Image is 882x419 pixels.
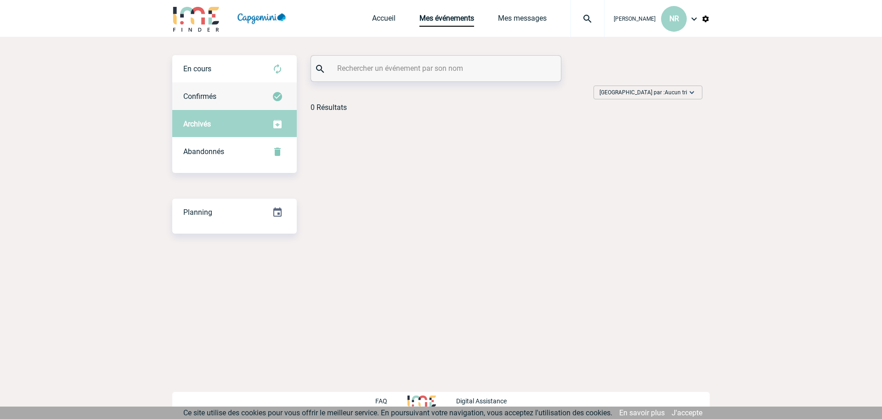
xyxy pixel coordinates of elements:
[619,408,665,417] a: En savoir plus
[183,120,211,128] span: Archivés
[172,199,297,226] div: Retrouvez ici tous vos événements organisés par date et état d'avancement
[687,88,696,97] img: baseline_expand_more_white_24dp-b.png
[614,16,656,22] span: [PERSON_NAME]
[172,110,297,138] div: Retrouvez ici tous les événements que vous avez décidé d'archiver
[498,14,547,27] a: Mes messages
[311,103,347,112] div: 0 Résultats
[183,147,224,156] span: Abandonnés
[183,208,212,217] span: Planning
[419,14,474,27] a: Mes événements
[669,14,679,23] span: NR
[183,92,216,101] span: Confirmés
[172,198,297,225] a: Planning
[599,88,687,97] span: [GEOGRAPHIC_DATA] par :
[172,6,220,32] img: IME-Finder
[665,89,687,96] span: Aucun tri
[335,62,539,75] input: Rechercher un événement par son nom
[407,396,436,407] img: http://www.idealmeetingsevents.fr/
[672,408,702,417] a: J'accepte
[372,14,396,27] a: Accueil
[183,64,211,73] span: En cours
[456,397,507,405] p: Digital Assistance
[172,138,297,166] div: Retrouvez ici tous vos événements annulés
[183,408,612,417] span: Ce site utilise des cookies pour vous offrir le meilleur service. En poursuivant votre navigation...
[375,397,387,405] p: FAQ
[172,55,297,83] div: Retrouvez ici tous vos évènements avant confirmation
[375,396,407,405] a: FAQ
